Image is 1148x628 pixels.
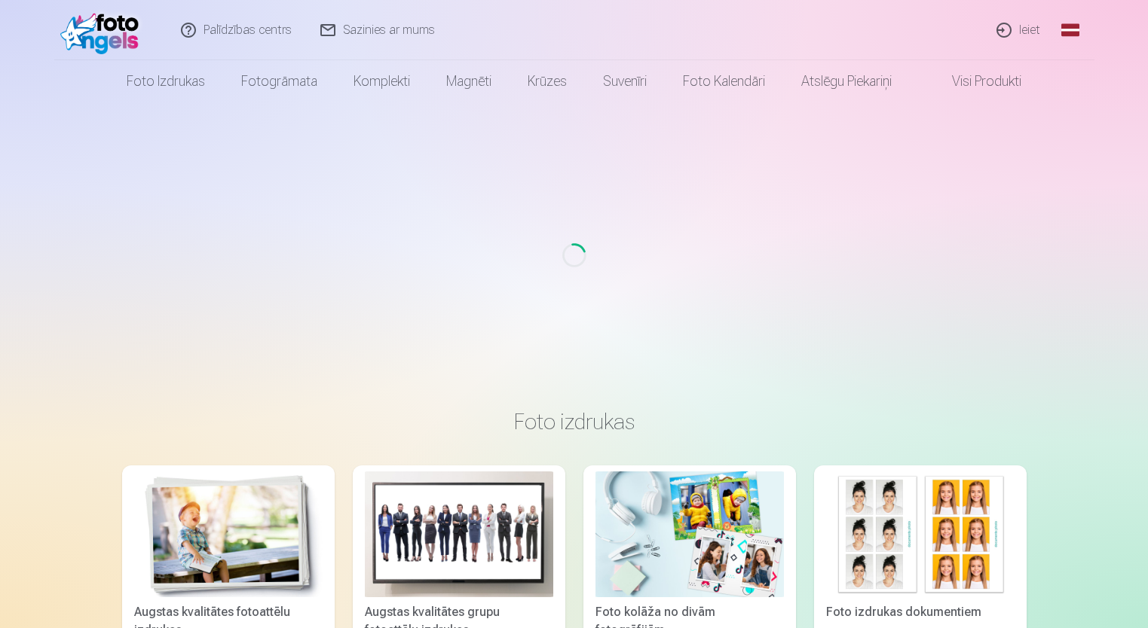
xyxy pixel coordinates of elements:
a: Krūzes [510,60,585,102]
img: Foto izdrukas dokumentiem [826,471,1015,597]
img: Augstas kvalitātes fotoattēlu izdrukas [134,471,323,597]
a: Atslēgu piekariņi [783,60,910,102]
div: Foto izdrukas dokumentiem [820,603,1021,621]
a: Magnēti [428,60,510,102]
img: Augstas kvalitātes grupu fotoattēlu izdrukas [365,471,553,597]
a: Fotogrāmata [223,60,335,102]
a: Foto kalendāri [665,60,783,102]
a: Visi produkti [910,60,1039,102]
h3: Foto izdrukas [134,408,1015,435]
a: Suvenīri [585,60,665,102]
a: Foto izdrukas [109,60,223,102]
img: Foto kolāža no divām fotogrāfijām [595,471,784,597]
img: /fa1 [60,6,147,54]
a: Komplekti [335,60,428,102]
